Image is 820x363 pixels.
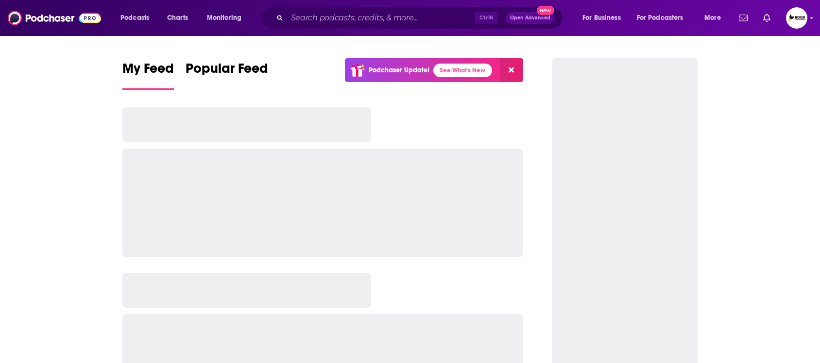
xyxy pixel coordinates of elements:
span: Podcasts [120,11,149,25]
span: New [537,6,554,15]
div: Search podcasts, credits, & more... [270,7,572,29]
span: For Podcasters [637,11,683,25]
span: My Feed [122,60,174,82]
span: Monitoring [207,11,241,25]
button: open menu [200,10,254,26]
img: Podchaser - Follow, Share and Rate Podcasts [8,9,101,27]
span: Ctrl K [475,12,498,24]
p: Podchaser Update! [369,66,429,74]
a: Popular Feed [186,60,268,90]
a: See What's New [433,64,492,77]
img: User Profile [786,7,807,29]
button: open menu [698,10,733,26]
span: More [704,11,721,25]
span: Open Advanced [510,16,550,20]
a: My Feed [122,60,174,90]
span: For Business [582,11,621,25]
a: Show notifications dropdown [735,10,752,26]
span: Logged in as BookLaunchers [786,7,807,29]
button: open menu [631,10,698,26]
span: Charts [167,11,188,25]
span: Popular Feed [186,60,268,82]
a: Show notifications dropdown [759,10,774,26]
a: Charts [161,10,194,26]
input: Search podcasts, credits, & more... [287,10,475,26]
button: Open AdvancedNew [506,12,555,24]
button: open menu [576,10,633,26]
button: Show profile menu [786,7,807,29]
button: open menu [114,10,162,26]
